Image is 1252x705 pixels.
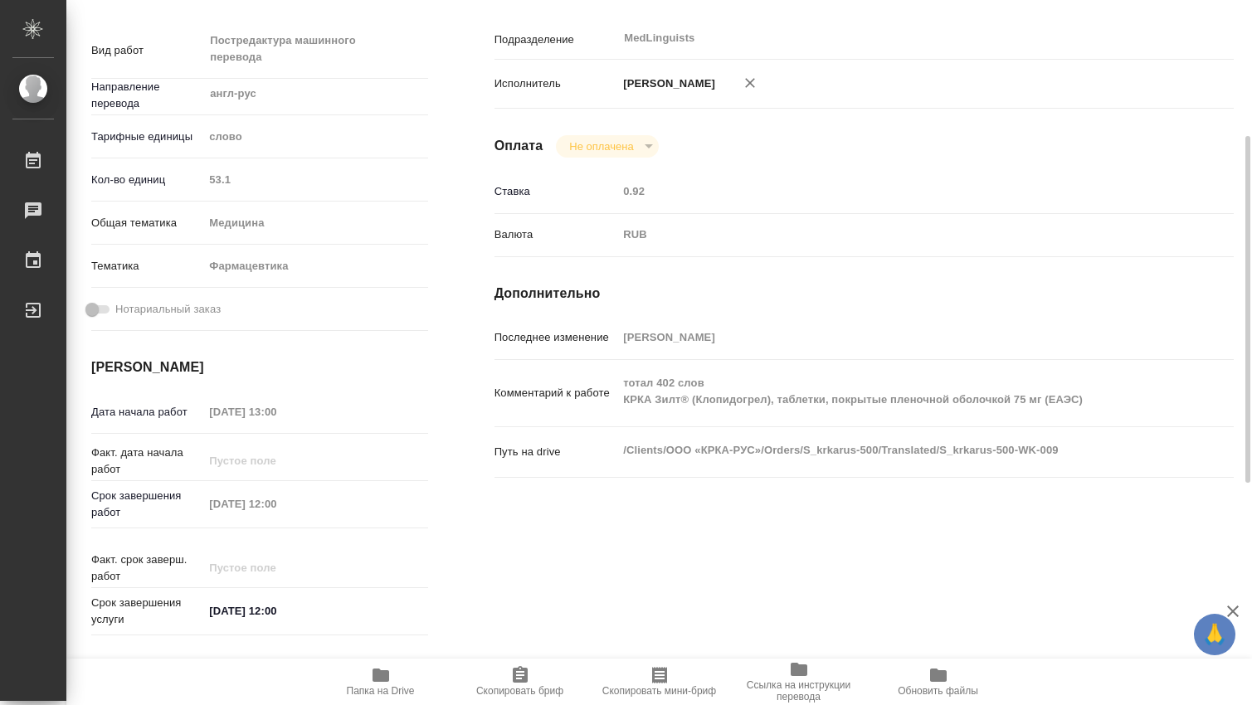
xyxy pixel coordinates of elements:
button: Скопировать мини-бриф [590,659,729,705]
p: [PERSON_NAME] [617,75,715,92]
input: Пустое поле [203,556,348,580]
span: Папка на Drive [347,685,415,697]
p: Последнее изменение [494,329,618,346]
p: Направление перевода [91,79,203,112]
input: Пустое поле [617,179,1172,203]
p: Факт. срок заверш. работ [91,552,203,585]
p: Подразделение [494,32,618,48]
input: Пустое поле [203,449,348,473]
button: Ссылка на инструкции перевода [729,659,869,705]
button: Не оплачена [564,139,638,153]
span: Скопировать бриф [476,685,563,697]
button: 🙏 [1194,614,1235,655]
p: Факт. дата начала работ [91,445,203,478]
p: Тарифные единицы [91,129,203,145]
h4: Дополнительно [494,284,1234,304]
p: Комментарий к работе [494,385,618,401]
button: Удалить исполнителя [732,65,768,101]
div: Фармацевтика [203,252,427,280]
input: Пустое поле [203,168,427,192]
p: Срок завершения работ [91,488,203,521]
input: Пустое поле [617,325,1172,349]
p: Общая тематика [91,215,203,231]
input: ✎ Введи что-нибудь [203,599,348,623]
button: Папка на Drive [311,659,451,705]
p: Вид работ [91,42,203,59]
h4: [PERSON_NAME] [91,357,428,377]
textarea: /Clients/ООО «КРКА-РУС»/Orders/S_krkarus-500/Translated/S_krkarus-500-WK-009 [617,436,1172,464]
span: Ссылка на инструкции перевода [739,679,859,703]
span: Обновить файлы [898,685,978,697]
span: 🙏 [1201,617,1229,652]
button: Обновить файлы [869,659,1008,705]
p: Кол-во единиц [91,172,203,188]
p: Ставка [494,183,618,200]
p: Исполнитель [494,75,618,92]
h4: Оплата [494,136,543,156]
div: RUB [617,221,1172,249]
p: Срок завершения услуги [91,595,203,628]
textarea: тотал 402 слов КРКА Зилт® (Клопидогрел), таблетки, покрытые пленочной оболочкой 75 мг (ЕАЭС) [617,369,1172,414]
button: Скопировать бриф [451,659,590,705]
input: Пустое поле [203,492,348,516]
input: Пустое поле [203,400,348,424]
div: Не оплачена [556,135,658,158]
p: Дата начала работ [91,404,203,421]
span: Нотариальный заказ [115,301,221,318]
p: Валюта [494,226,618,243]
div: Медицина [203,209,427,237]
div: слово [203,123,427,151]
p: Тематика [91,258,203,275]
span: Скопировать мини-бриф [602,685,716,697]
p: Путь на drive [494,444,618,460]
